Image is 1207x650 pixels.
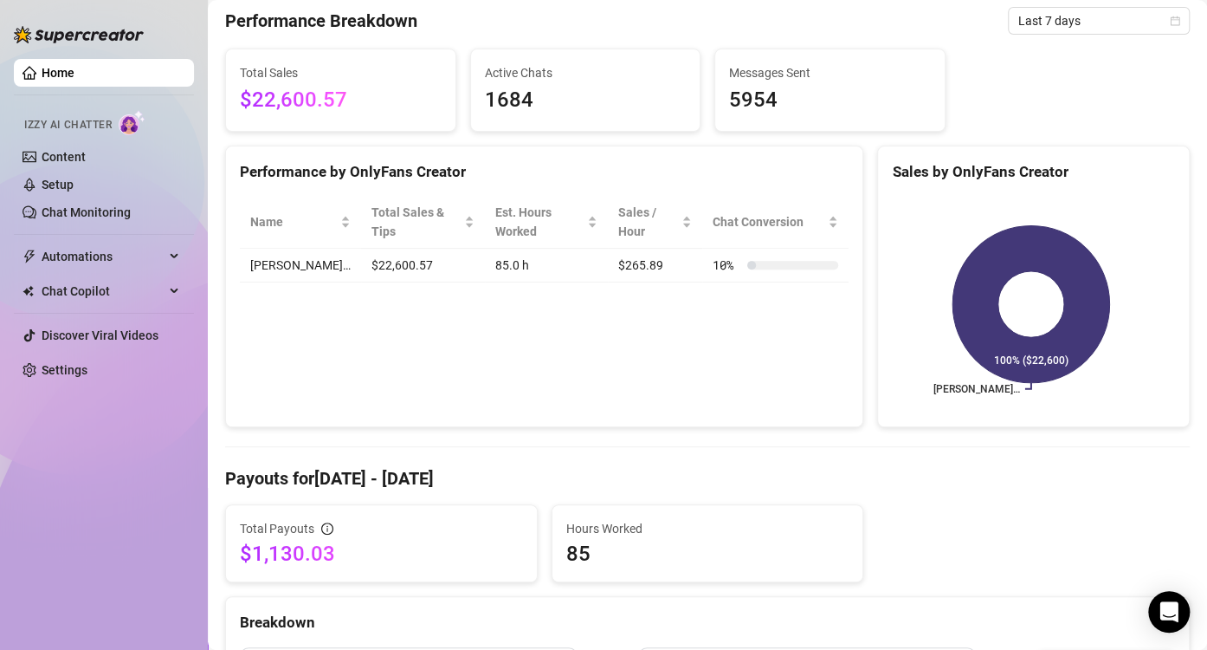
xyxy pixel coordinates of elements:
[485,84,687,117] span: 1684
[42,150,86,164] a: Content
[240,540,523,568] span: $1,130.03
[225,466,1190,491] h4: Payouts for [DATE] - [DATE]
[42,243,165,270] span: Automations
[250,212,337,231] span: Name
[240,249,361,283] td: [PERSON_NAME]…
[42,178,74,192] a: Setup
[240,160,849,184] div: Performance by OnlyFans Creator
[713,256,740,275] span: 10 %
[713,212,824,231] span: Chat Conversion
[1170,16,1180,26] span: calendar
[23,250,36,263] span: thunderbolt
[14,26,144,43] img: logo-BBDzfeDw.svg
[495,203,584,241] div: Est. Hours Worked
[729,63,931,82] span: Messages Sent
[933,383,1020,395] text: [PERSON_NAME]…
[608,249,702,283] td: $265.89
[119,110,145,135] img: AI Chatter
[24,117,112,133] span: Izzy AI Chatter
[23,285,34,297] img: Chat Copilot
[361,249,485,283] td: $22,600.57
[240,196,361,249] th: Name
[892,160,1175,184] div: Sales by OnlyFans Creator
[566,519,849,538] span: Hours Worked
[729,84,931,117] span: 5954
[1148,591,1190,633] div: Open Intercom Messenger
[1018,8,1179,34] span: Last 7 days
[240,519,314,538] span: Total Payouts
[321,523,333,535] span: info-circle
[240,84,442,117] span: $22,600.57
[42,66,74,80] a: Home
[42,205,131,219] a: Chat Monitoring
[42,328,158,342] a: Discover Viral Videos
[42,363,87,377] a: Settings
[618,203,678,241] span: Sales / Hour
[566,540,849,568] span: 85
[361,196,485,249] th: Total Sales & Tips
[608,196,702,249] th: Sales / Hour
[485,63,687,82] span: Active Chats
[225,9,417,33] h4: Performance Breakdown
[240,63,442,82] span: Total Sales
[240,611,1175,634] div: Breakdown
[371,203,461,241] span: Total Sales & Tips
[485,249,608,283] td: 85.0 h
[42,277,165,305] span: Chat Copilot
[702,196,849,249] th: Chat Conversion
